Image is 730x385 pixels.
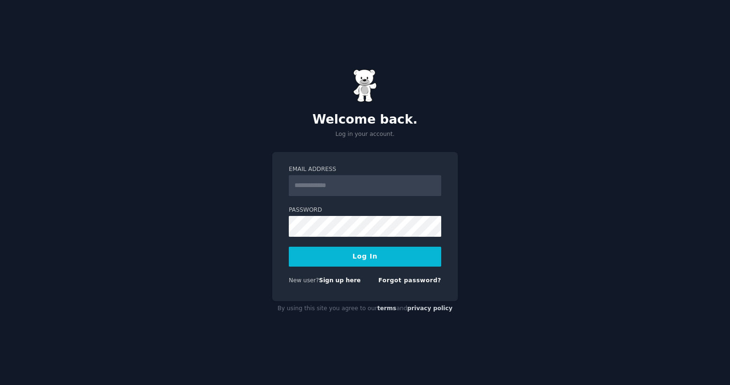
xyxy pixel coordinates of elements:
[289,277,319,284] span: New user?
[272,112,458,127] h2: Welcome back.
[378,277,441,284] a: Forgot password?
[272,301,458,316] div: By using this site you agree to our and
[407,305,453,312] a: privacy policy
[272,130,458,139] p: Log in your account.
[353,69,377,102] img: Gummy Bear
[319,277,361,284] a: Sign up here
[289,206,441,215] label: Password
[289,247,441,267] button: Log In
[377,305,396,312] a: terms
[289,165,441,174] label: Email Address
